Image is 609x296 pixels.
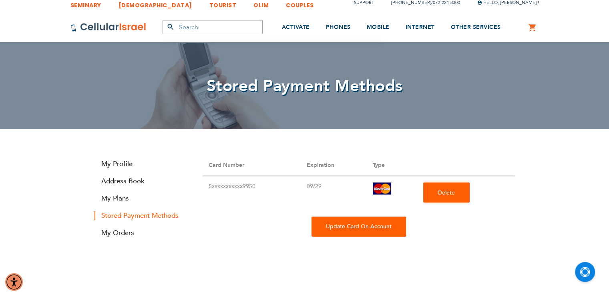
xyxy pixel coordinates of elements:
[423,182,470,203] button: Delete
[326,23,351,31] span: PHONES
[207,75,403,97] span: Stored Payment Methods
[203,176,301,209] td: 5xxxxxxxxxxx9950
[94,211,191,220] strong: Stored Payment Methods
[406,12,435,43] a: INTERNET
[70,22,147,32] img: Cellular Israel Logo
[203,155,301,176] th: Card Number
[94,228,191,237] a: My Orders
[367,23,390,31] span: MOBILE
[94,159,191,168] a: My Profile
[367,12,390,43] a: MOBILE
[282,12,310,43] a: ACTIVATE
[282,23,310,31] span: ACTIVATE
[94,176,191,186] a: Address Book
[406,23,435,31] span: INTERNET
[301,155,367,176] th: Expiration
[367,155,418,176] th: Type
[301,176,367,209] td: 09/29
[373,182,391,195] img: mc.png
[326,12,351,43] a: PHONES
[451,12,501,43] a: OTHER SERVICES
[312,217,406,237] div: To update the payment method currently being used on an existing Cellular Israel plan
[438,189,455,197] span: Delete
[5,273,23,291] div: Accessibility Menu
[94,194,191,203] a: My Plans
[451,23,501,31] span: OTHER SERVICES
[163,20,263,34] input: Search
